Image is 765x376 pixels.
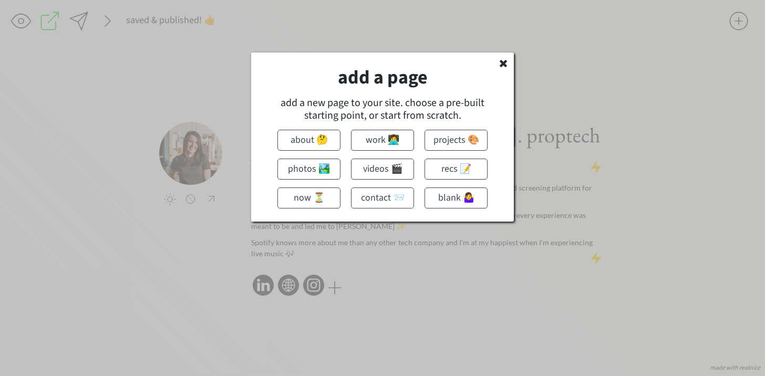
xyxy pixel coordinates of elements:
[425,159,488,180] button: recs 📝
[277,159,340,180] button: photos 🏞️
[425,130,488,151] button: projects 🎨
[351,159,414,180] button: videos 🎬
[425,187,488,208] button: blank 🤷‍♀️
[277,130,340,151] button: about 🤔
[351,187,414,208] button: contact 📨
[269,97,496,122] div: add a new page to your site. choose a pre-built starting point, or start from scratch.
[277,187,340,208] button: now ⏳
[338,64,428,91] strong: add a page
[351,130,414,151] button: work 👩‍💻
